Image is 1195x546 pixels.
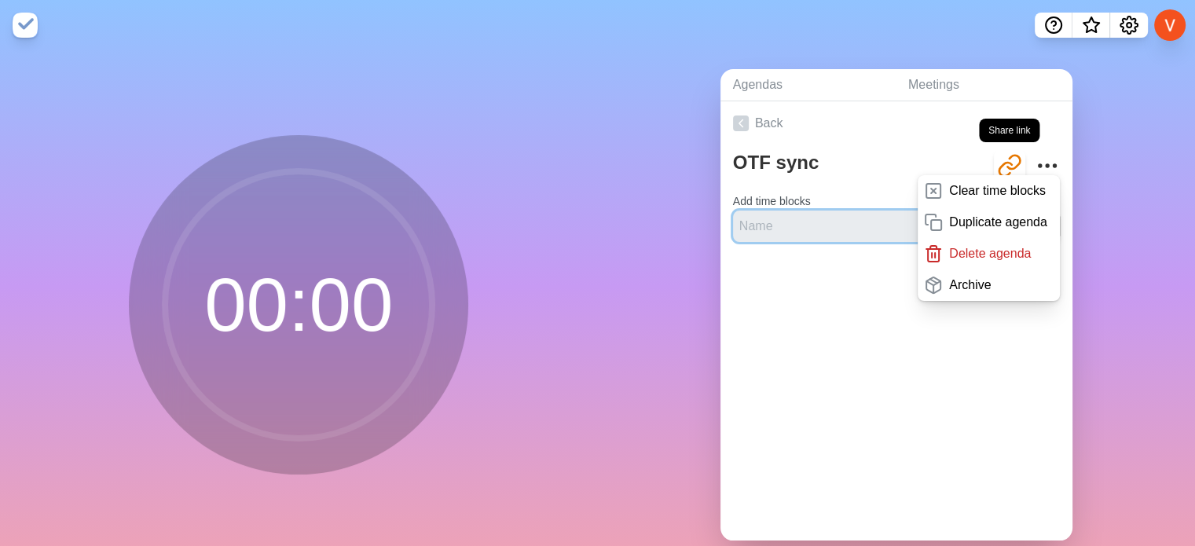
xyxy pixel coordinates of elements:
img: timeblocks logo [13,13,38,38]
p: Duplicate agenda [949,213,1047,232]
p: Delete agenda [949,244,1031,263]
button: What’s new [1072,13,1110,38]
button: Settings [1110,13,1148,38]
a: Back [720,101,1072,145]
button: More [1032,150,1063,181]
button: Help [1035,13,1072,38]
input: Name [733,211,972,242]
label: Add time blocks [733,195,811,207]
button: Share link [994,150,1025,181]
p: Archive [949,276,991,295]
p: Clear time blocks [949,181,1046,200]
a: Agendas [720,69,896,101]
a: Meetings [896,69,1072,101]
